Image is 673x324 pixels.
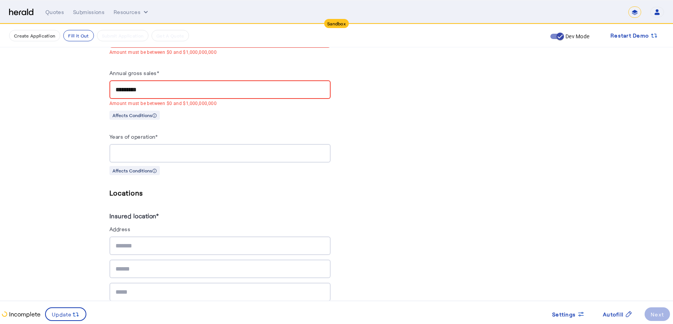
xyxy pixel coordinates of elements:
[45,307,86,321] button: Update
[611,31,649,40] span: Restart Demo
[109,226,131,232] label: Address
[597,307,639,321] button: Autofill
[63,30,94,41] button: Fill it Out
[546,307,591,321] button: Settings
[109,70,159,76] label: Annual gross sales*
[8,310,41,319] p: Incomplete
[109,166,160,175] div: Affects Conditions
[324,19,349,28] div: Sandbox
[604,29,664,42] button: Restart Demo
[73,8,105,16] div: Submissions
[552,310,576,318] span: Settings
[564,33,589,40] label: Dev Mode
[52,310,72,318] span: Update
[109,99,331,107] mat-error: Amount must be between $0 and $1,000,000,000
[45,8,64,16] div: Quotes
[109,133,158,140] label: Years of operation*
[109,111,160,120] div: Affects Conditions
[114,8,150,16] button: Resources dropdown menu
[603,310,623,318] span: Autofill
[97,30,148,41] button: Submit Application
[151,30,189,41] button: Get A Quote
[109,187,331,199] h5: Locations
[9,9,33,16] img: Herald Logo
[109,212,159,219] label: Insured location*
[9,30,60,41] button: Create Application
[109,48,331,56] mat-error: Amount must be between $0 and $1,000,000,000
